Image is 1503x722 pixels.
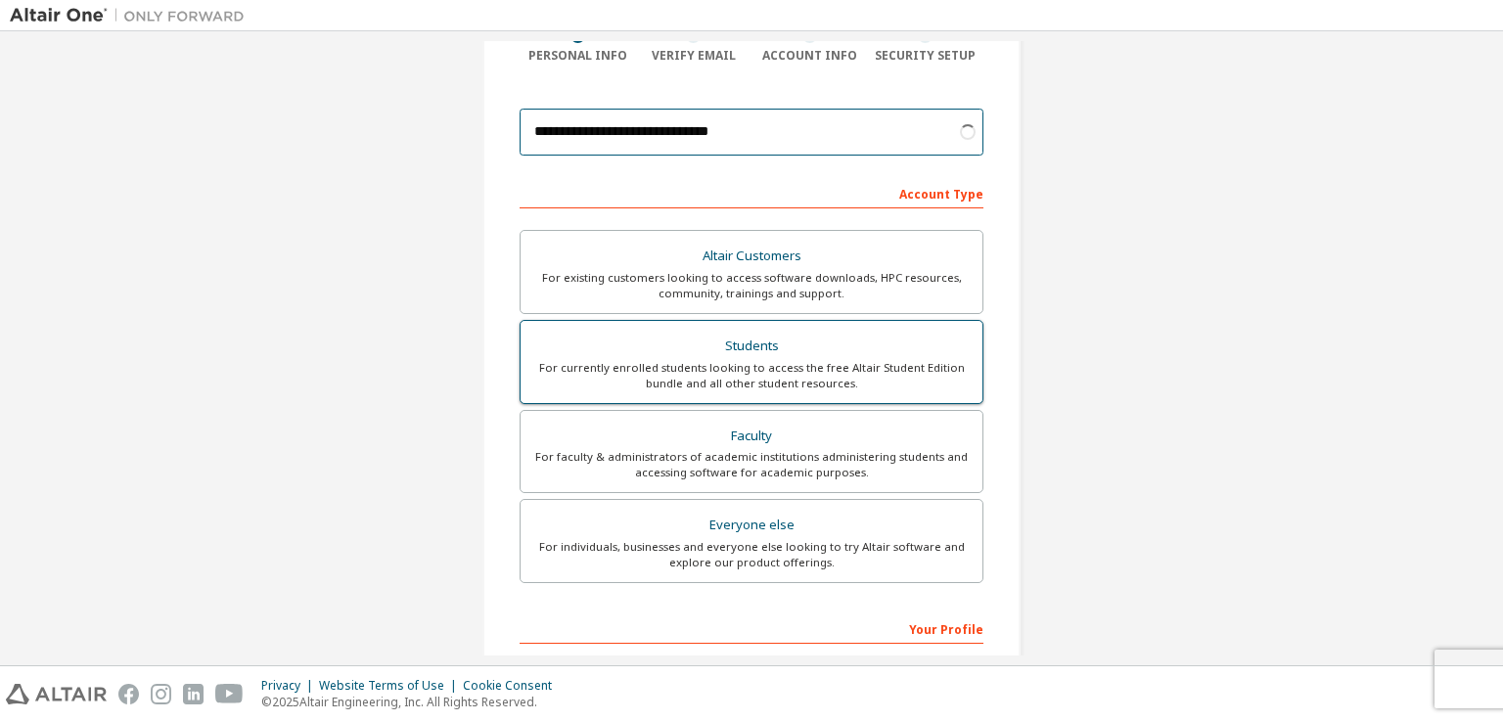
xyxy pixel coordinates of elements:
div: Everyone else [532,512,971,539]
div: Altair Customers [532,243,971,270]
img: youtube.svg [215,684,244,704]
div: Verify Email [636,48,752,64]
div: For individuals, businesses and everyone else looking to try Altair software and explore our prod... [532,539,971,570]
img: instagram.svg [151,684,171,704]
img: Altair One [10,6,254,25]
div: Cookie Consent [463,678,564,694]
div: For existing customers looking to access software downloads, HPC resources, community, trainings ... [532,270,971,301]
div: Account Type [520,177,983,208]
div: Security Setup [868,48,984,64]
div: Students [532,333,971,360]
div: Faculty [532,423,971,450]
label: Last Name [757,654,983,669]
div: For currently enrolled students looking to access the free Altair Student Edition bundle and all ... [532,360,971,391]
div: Privacy [261,678,319,694]
div: Personal Info [520,48,636,64]
img: facebook.svg [118,684,139,704]
div: Website Terms of Use [319,678,463,694]
img: altair_logo.svg [6,684,107,704]
div: Your Profile [520,612,983,644]
p: © 2025 Altair Engineering, Inc. All Rights Reserved. [261,694,564,710]
div: For faculty & administrators of academic institutions administering students and accessing softwa... [532,449,971,480]
img: linkedin.svg [183,684,204,704]
div: Account Info [751,48,868,64]
label: First Name [520,654,746,669]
